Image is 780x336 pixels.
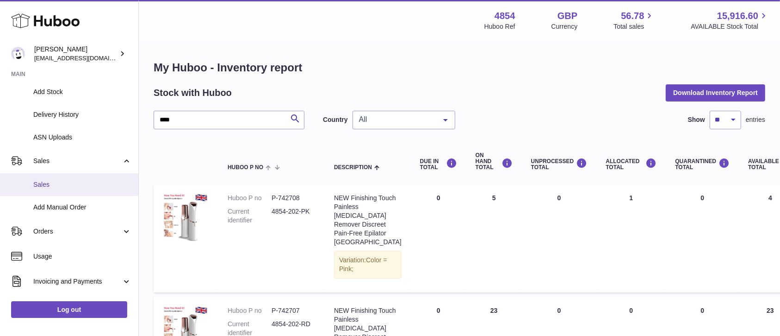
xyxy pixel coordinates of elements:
[420,158,457,171] div: DUE IN TOTAL
[33,180,131,189] span: Sales
[476,152,513,171] div: ON HAND Total
[688,115,705,124] label: Show
[34,54,136,62] span: [EMAIL_ADDRESS][DOMAIN_NAME]
[323,115,348,124] label: Country
[700,194,704,202] span: 0
[531,158,588,171] div: UNPROCESSED Total
[154,87,232,99] h2: Stock with Huboo
[33,110,131,119] span: Delivery History
[357,115,436,124] span: All
[666,84,765,101] button: Download Inventory Report
[717,10,758,22] span: 15,916.60
[11,47,25,61] img: jimleo21@yahoo.gr
[691,10,769,31] a: 15,916.60 AVAILABLE Stock Total
[334,194,402,246] div: NEW Finishing Touch Painless [MEDICAL_DATA] Remover Discreet Pain-Free Epilator [GEOGRAPHIC_DATA]
[334,165,372,171] span: Description
[228,207,272,225] dt: Current identifier
[228,194,272,203] dt: Huboo P no
[557,10,577,22] strong: GBP
[606,158,656,171] div: ALLOCATED Total
[613,22,655,31] span: Total sales
[484,22,515,31] div: Huboo Ref
[334,251,402,279] div: Variation:
[272,207,316,225] dd: 4854-202-PK
[675,158,730,171] div: QUARANTINED Total
[746,115,765,124] span: entries
[596,184,666,292] td: 1
[621,10,644,22] span: 56.78
[33,252,131,261] span: Usage
[33,203,131,212] span: Add Manual Order
[495,10,515,22] strong: 4854
[163,194,209,241] img: product image
[466,184,522,292] td: 5
[34,45,118,63] div: [PERSON_NAME]
[33,277,122,286] span: Invoicing and Payments
[33,157,122,165] span: Sales
[228,165,263,171] span: Huboo P no
[33,227,122,236] span: Orders
[613,10,655,31] a: 56.78 Total sales
[700,307,704,314] span: 0
[691,22,769,31] span: AVAILABLE Stock Total
[272,194,316,203] dd: P-742708
[228,306,272,315] dt: Huboo P no
[33,88,131,96] span: Add Stock
[551,22,578,31] div: Currency
[522,184,597,292] td: 0
[411,184,466,292] td: 0
[272,306,316,315] dd: P-742707
[11,301,127,318] a: Log out
[33,133,131,142] span: ASN Uploads
[154,60,765,75] h1: My Huboo - Inventory report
